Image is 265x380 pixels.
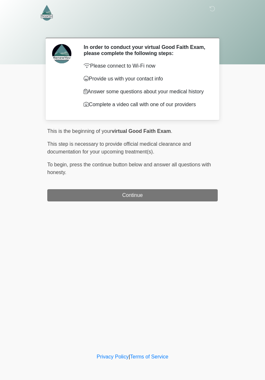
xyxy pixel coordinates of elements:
a: | [129,354,130,359]
p: Answer some questions about your medical history [84,88,208,96]
p: Please connect to Wi-Fi now [84,62,208,70]
h2: In order to conduct your virtual Good Faith Exam, please complete the following steps: [84,44,208,56]
p: Provide us with your contact info [84,75,208,83]
p: Complete a video call with one of our providers [84,101,208,108]
img: RenewYou IV Hydration and Wellness Logo [41,5,53,21]
strong: virtual Good Faith Exam [112,128,171,134]
button: Continue [47,189,218,201]
span: This is the beginning of your [47,128,112,134]
a: Privacy Policy [97,354,129,359]
span: press the continue button below and answer all questions with honesty. [47,162,211,175]
span: . [171,128,172,134]
h1: ‎ ‎ ‎ [42,23,223,35]
a: Terms of Service [130,354,168,359]
img: Agent Avatar [52,44,71,63]
span: To begin, [47,162,69,167]
span: This step is necessary to provide official medical clearance and documentation for your upcoming ... [47,141,191,154]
